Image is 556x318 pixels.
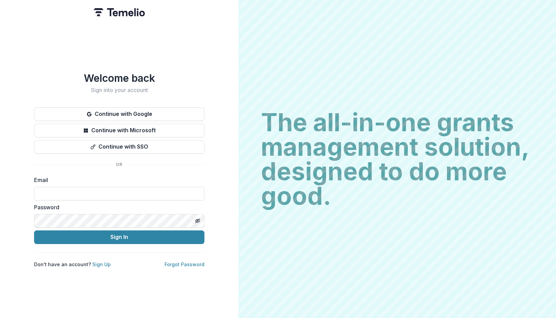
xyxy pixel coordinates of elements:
button: Toggle password visibility [192,215,203,226]
h1: Welcome back [34,72,204,84]
img: Temelio [94,8,145,16]
button: Continue with Google [34,107,204,121]
a: Sign Up [92,261,111,267]
label: Password [34,203,200,211]
button: Sign In [34,230,204,244]
a: Forgot Password [165,261,204,267]
h2: Sign into your account [34,87,204,93]
label: Email [34,176,200,184]
button: Continue with Microsoft [34,124,204,137]
button: Continue with SSO [34,140,204,154]
p: Don't have an account? [34,261,111,268]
